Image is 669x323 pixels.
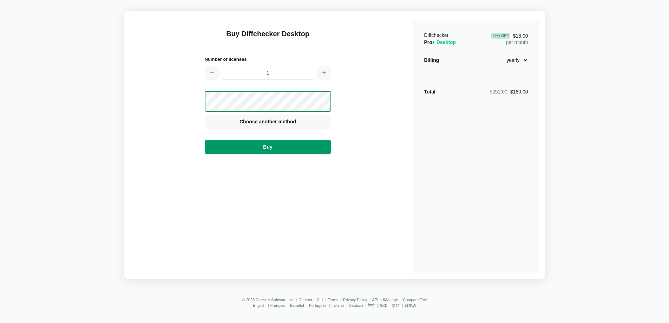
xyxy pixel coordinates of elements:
[405,303,416,308] a: 日本語
[317,298,323,302] a: CLI
[222,66,314,80] input: 1
[491,33,528,39] span: $15.00
[424,57,439,64] div: Billing
[262,143,274,150] span: Buy
[491,33,510,39] div: 29 % Off
[299,298,312,302] a: Contact
[432,39,456,45] span: + Desktop
[349,303,363,308] a: Deutsch
[205,56,331,63] h2: Number of licenses
[238,118,297,125] span: Choose another method
[309,303,327,308] a: Português
[242,298,299,302] li: © 2025 Checker Software Inc.
[270,303,285,308] a: Français
[490,89,507,95] span: $252.00
[205,29,331,47] h1: Buy Diffchecker Desktop
[424,39,456,45] span: Pro
[491,32,528,46] div: per month
[424,89,435,95] strong: Total
[403,298,427,302] a: Compare Text
[205,140,331,154] button: Buy
[205,115,331,129] button: Choose another method
[383,298,398,302] a: iManage
[372,298,378,302] a: API
[490,88,528,95] div: $180.00
[392,303,400,308] a: 繁體
[343,298,367,302] a: Privacy Policy
[328,298,338,302] a: Terms
[253,303,265,308] a: English
[424,32,449,38] span: Diffchecker
[290,303,304,308] a: Español
[379,303,387,308] a: 简体
[332,303,344,308] a: Italiano
[368,303,374,308] a: हिन्दी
